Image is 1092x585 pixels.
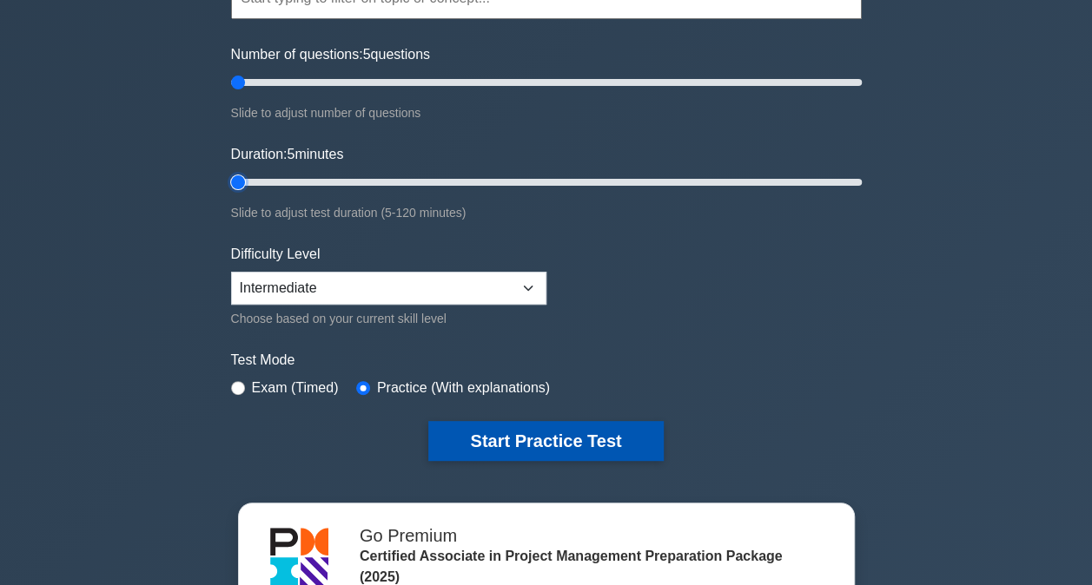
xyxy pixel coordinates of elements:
[252,378,339,398] label: Exam (Timed)
[363,47,371,62] span: 5
[287,147,295,161] span: 5
[231,308,546,329] div: Choose based on your current skill level
[377,378,550,398] label: Practice (With explanations)
[231,144,344,165] label: Duration: minutes
[231,202,862,223] div: Slide to adjust test duration (5-120 minutes)
[231,244,321,265] label: Difficulty Level
[428,421,663,461] button: Start Practice Test
[231,102,862,123] div: Slide to adjust number of questions
[231,44,430,65] label: Number of questions: questions
[231,350,862,371] label: Test Mode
